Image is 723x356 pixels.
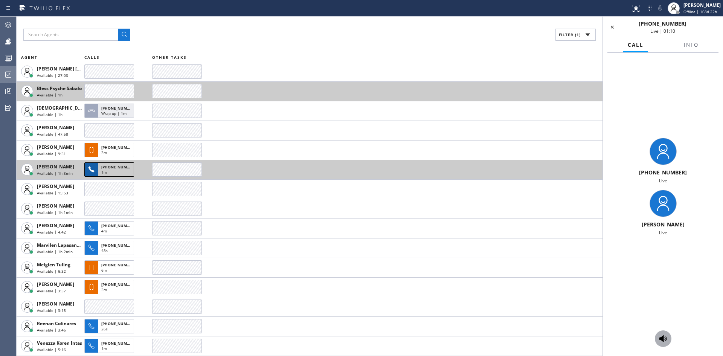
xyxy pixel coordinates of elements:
span: Marvilen Lapasanda [37,242,82,248]
span: [PHONE_NUMBER] [101,223,136,228]
span: [PHONE_NUMBER] [101,262,136,267]
span: Bless Psyche Sabalo [37,85,82,92]
span: Available | 9:31 [37,151,66,156]
span: Available | 3:46 [37,327,66,333]
span: [PERSON_NAME] [37,124,74,131]
span: [PERSON_NAME] [PERSON_NAME] [37,66,113,72]
span: 6m [101,267,107,273]
button: Mute [655,3,665,14]
span: Available | 3:37 [37,288,66,293]
span: [PERSON_NAME] [37,301,74,307]
span: [PHONE_NUMBER] [101,282,136,287]
span: Available | 15:53 [37,190,68,196]
span: Available | 1h 1min [37,210,73,215]
div: [PERSON_NAME] [606,221,720,228]
button: [PHONE_NUMBER]4m [84,219,136,238]
button: [PHONE_NUMBER]1m [84,336,136,355]
span: Offline | 168d 22h [683,9,717,14]
span: Wrap up | 1m [101,111,127,116]
button: [PHONE_NUMBER]1m [84,160,136,179]
span: [PERSON_NAME] [37,163,74,170]
input: Search Agents [23,29,118,41]
span: [PERSON_NAME] [37,144,74,150]
span: 1m [101,170,107,175]
span: Venezza Koren Intas [37,340,82,346]
span: Live [659,229,667,236]
button: [PHONE_NUMBER]3m [84,278,136,296]
span: 48s [101,248,108,253]
span: 4m [101,228,107,234]
button: Monitor Call [655,330,671,347]
button: [PHONE_NUMBER]3m [84,141,136,159]
span: [PHONE_NUMBER] [101,145,136,150]
span: Available | 4:42 [37,229,66,235]
button: [PHONE_NUMBER]26s [84,317,136,336]
span: Available | 1h 2min [37,249,73,254]
span: Available | 1h [37,112,63,117]
span: [PHONE_NUMBER] [101,243,136,248]
span: OTHER TASKS [152,55,187,60]
button: Info [679,38,703,52]
span: [PHONE_NUMBER] [101,341,136,346]
span: Info [684,41,699,48]
span: Available | 6:32 [37,269,66,274]
span: [PERSON_NAME] [37,222,74,229]
span: Live | 01:10 [650,28,675,34]
span: [PHONE_NUMBER] [101,105,136,111]
span: [PHONE_NUMBER] [639,20,686,27]
span: Live [659,177,667,184]
span: Available | 1h 3min [37,171,73,176]
span: [PERSON_NAME] [37,203,74,209]
button: Filter (1) [555,29,596,41]
button: [PHONE_NUMBER]48s [84,238,136,257]
span: Melgien Tuling [37,261,70,268]
span: Available | 27:03 [37,73,68,78]
span: CALLS [84,55,100,60]
span: Available | 3:15 [37,308,66,313]
button: Call [623,38,648,52]
span: [PERSON_NAME] [37,281,74,287]
span: [DEMOGRAPHIC_DATA][PERSON_NAME] [37,105,125,111]
span: 3m [101,287,107,292]
span: 3m [101,150,107,155]
span: Filter (1) [559,32,581,37]
span: Reenan Colinares [37,320,76,327]
span: [PHONE_NUMBER] [639,169,687,176]
span: AGENT [21,55,38,60]
span: 26s [101,326,108,332]
button: [PHONE_NUMBER]Wrap up | 1m [84,101,136,120]
span: [PERSON_NAME] [37,183,74,189]
span: Available | 1h [37,92,63,98]
span: [PHONE_NUMBER] [101,164,136,170]
span: [PHONE_NUMBER] [101,321,136,326]
div: [PERSON_NAME] [683,2,721,8]
span: 1m [101,346,107,351]
span: Available | 5:16 [37,347,66,352]
span: Call [628,41,644,48]
button: [PHONE_NUMBER]6m [84,258,136,277]
span: Available | 47:58 [37,131,68,137]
